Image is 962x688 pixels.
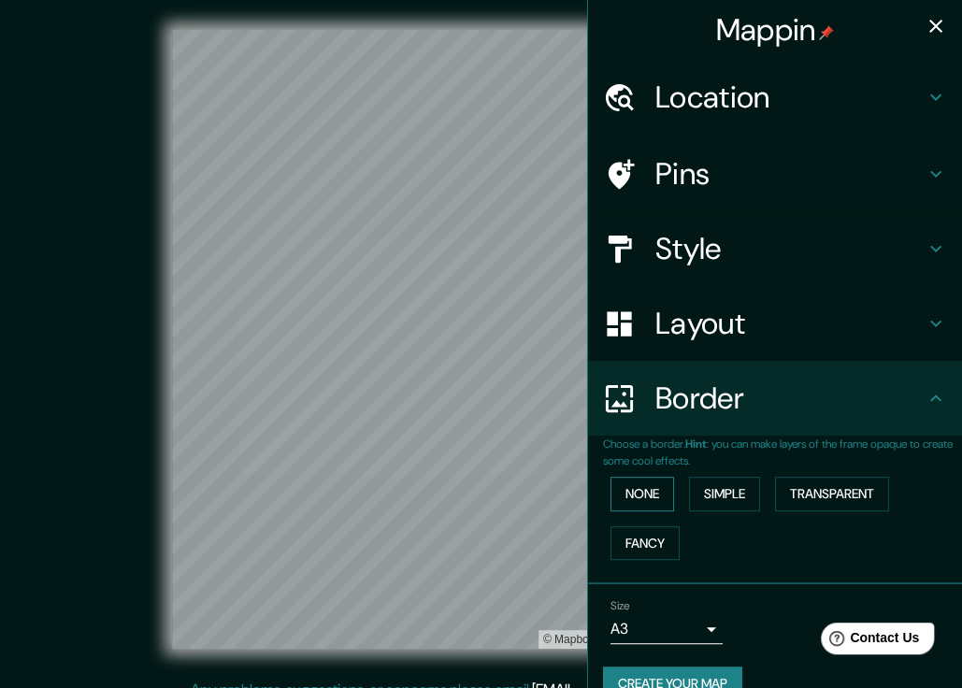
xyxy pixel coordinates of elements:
div: Pins [588,136,962,211]
h4: Pins [655,155,925,193]
b: Hint [685,437,707,451]
h4: Style [655,230,925,267]
button: Fancy [610,526,680,561]
p: Choose a border. : you can make layers of the frame opaque to create some cool effects. [603,436,962,469]
h4: Location [655,79,925,116]
div: A3 [610,614,723,644]
a: Mapbox [543,633,595,646]
h4: Layout [655,305,925,342]
div: Border [588,361,962,436]
div: Layout [588,286,962,361]
h4: Mappin [716,11,835,49]
iframe: Help widget launcher [796,615,941,667]
img: pin-icon.png [819,25,834,40]
label: Size [610,598,630,614]
button: Transparent [775,477,889,511]
h4: Border [655,380,925,417]
div: Style [588,211,962,286]
button: None [610,477,674,511]
button: Simple [689,477,760,511]
div: Location [588,60,962,135]
canvas: Map [172,30,791,649]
